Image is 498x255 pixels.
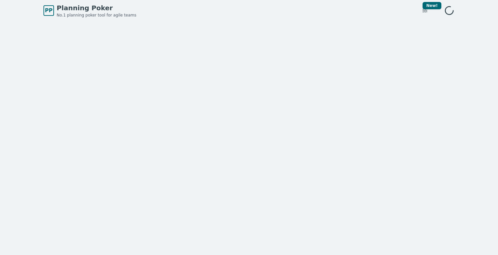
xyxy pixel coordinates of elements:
span: No.1 planning poker tool for agile teams [57,13,136,18]
button: New! [419,5,431,16]
a: PPPlanning PokerNo.1 planning poker tool for agile teams [43,3,136,18]
div: New! [423,2,441,9]
span: Planning Poker [57,3,136,13]
span: PP [45,7,52,15]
